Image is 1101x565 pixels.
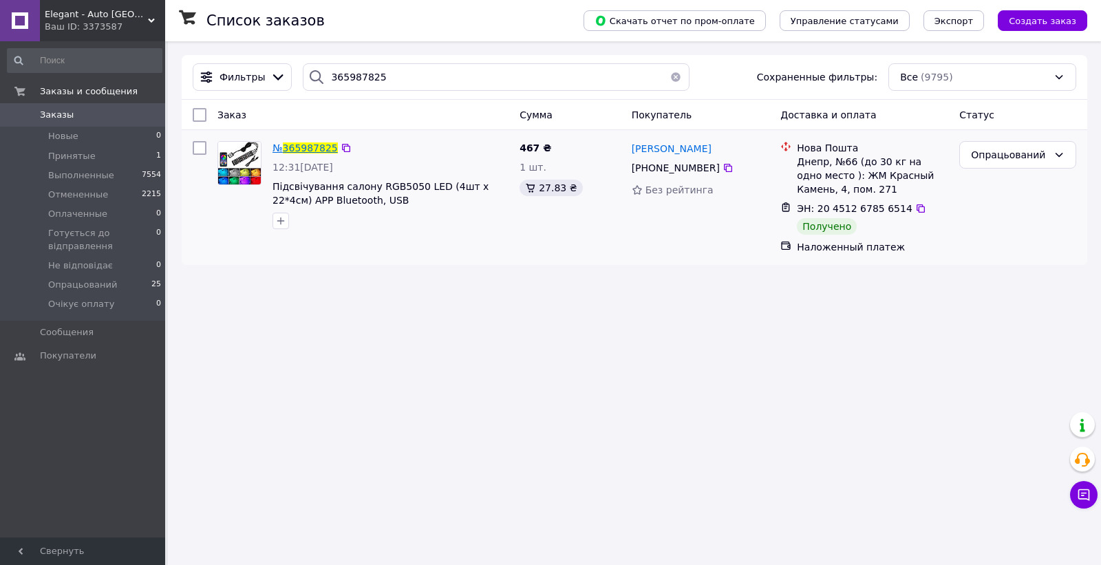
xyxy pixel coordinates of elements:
[40,109,74,121] span: Заказы
[520,109,553,120] span: Сумма
[791,16,899,26] span: Управление статусами
[220,70,265,84] span: Фильтры
[757,70,877,84] span: Сохраненные фильтры:
[272,162,333,173] span: 12:31[DATE]
[921,72,953,83] span: (9795)
[156,227,161,252] span: 0
[272,142,338,153] a: №365987825
[40,85,138,98] span: Заказы и сообщения
[632,142,712,156] a: [PERSON_NAME]
[595,14,755,27] span: Скачать отчет по пром-оплате
[48,169,114,182] span: Выполненные
[645,184,714,195] span: Без рейтинга
[934,16,973,26] span: Экспорт
[48,189,108,201] span: Отмененные
[48,150,96,162] span: Принятые
[48,259,113,272] span: Не відповідає
[48,298,114,310] span: Очікує оплату
[151,279,161,291] span: 25
[1009,16,1076,26] span: Создать заказ
[156,150,161,162] span: 1
[900,70,918,84] span: Все
[142,169,161,182] span: 7554
[217,109,246,120] span: Заказ
[283,142,338,153] span: 365987825
[156,208,161,220] span: 0
[40,350,96,362] span: Покупатели
[998,10,1087,31] button: Создать заказ
[797,141,948,155] div: Нова Пошта
[520,180,582,196] div: 27.83 ₴
[797,155,948,196] div: Днепр, №66 (до 30 кг на одно место ): ЖМ Красный Камень, 4, пом. 271
[520,162,546,173] span: 1 шт.
[662,63,690,91] button: Очистить
[797,203,912,214] span: ЭН: 20 4512 6785 6514
[156,259,161,272] span: 0
[632,109,692,120] span: Покупатель
[7,48,162,73] input: Поиск
[629,158,723,178] div: [PHONE_NUMBER]
[48,130,78,142] span: Новые
[156,298,161,310] span: 0
[48,227,156,252] span: Готується до відправлення
[971,147,1048,162] div: Опрацьований
[217,141,261,185] a: Фото товару
[303,63,690,91] input: Поиск по номеру заказа, ФИО покупателя, номеру телефона, Email, номеру накладной
[797,240,948,254] div: Наложенный платеж
[45,8,148,21] span: Elegant - Auto Украина
[272,142,283,153] span: №
[218,142,261,184] img: Фото товару
[584,10,766,31] button: Скачать отчет по пром-оплате
[156,130,161,142] span: 0
[923,10,984,31] button: Экспорт
[142,189,161,201] span: 2215
[48,279,117,291] span: Опрацьований
[632,143,712,154] span: [PERSON_NAME]
[48,208,107,220] span: Оплаченные
[1070,481,1098,509] button: Чат с покупателем
[984,14,1087,25] a: Создать заказ
[780,109,876,120] span: Доставка и оплата
[520,142,551,153] span: 467 ₴
[959,109,994,120] span: Статус
[272,181,489,206] a: Підсвічування салону RGB5050 LED (4шт х 22*4см) APP Bluetooth, USB
[797,218,857,235] div: Получено
[45,21,165,33] div: Ваш ID: 3373587
[780,10,910,31] button: Управление статусами
[40,326,94,339] span: Сообщения
[206,12,325,29] h1: Список заказов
